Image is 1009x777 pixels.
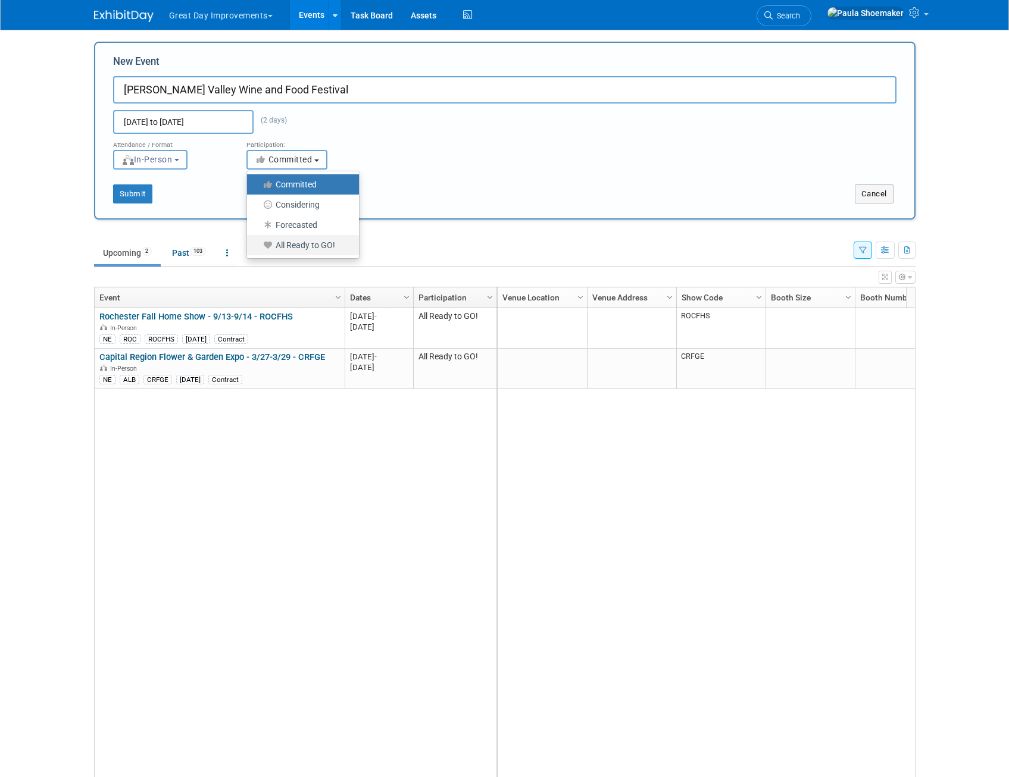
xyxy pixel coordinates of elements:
[99,287,337,308] a: Event
[827,7,904,20] img: Paula Shoemaker
[855,184,894,203] button: Cancel
[99,334,115,344] div: NE
[254,116,287,124] span: (2 days)
[94,10,154,22] img: ExhibitDay
[253,237,347,253] label: All Ready to GO!
[94,242,161,264] a: Upcoming2
[413,308,496,349] td: All Ready to GO!
[754,293,764,302] span: Column Settings
[246,134,362,149] div: Participation:
[350,287,405,308] a: Dates
[99,352,325,362] a: Capital Region Flower & Garden Expo - 3/27-3/29 - CRFGE
[190,247,206,256] span: 103
[332,287,345,305] a: Column Settings
[413,349,496,389] td: All Ready to GO!
[676,349,766,389] td: CRFGE
[374,312,377,321] span: -
[860,287,936,308] a: Booth Number
[214,334,248,344] div: Contract
[113,110,254,134] input: Start Date - End Date
[676,308,766,349] td: ROCFHS
[113,76,896,104] input: Name of Trade Show / Conference
[485,293,495,302] span: Column Settings
[592,287,668,308] a: Venue Address
[502,287,579,308] a: Venue Location
[350,362,408,372] div: [DATE]
[113,184,152,203] button: Submit
[253,217,347,233] label: Forecasted
[99,375,115,384] div: NE
[143,375,172,384] div: CRFGE
[752,287,766,305] a: Column Settings
[176,375,204,384] div: [DATE]
[99,311,293,322] a: Rochester Fall Home Show - 9/13-9/14 - ROCFHS
[757,5,811,26] a: Search
[842,287,855,305] a: Column Settings
[121,155,173,164] span: In-Person
[100,365,107,371] img: In-Person Event
[350,352,408,362] div: [DATE]
[773,11,800,20] span: Search
[113,134,229,149] div: Attendance / Format:
[145,334,178,344] div: ROCFHS
[333,293,343,302] span: Column Settings
[402,293,411,302] span: Column Settings
[100,324,107,330] img: In-Person Event
[142,247,152,256] span: 2
[113,55,160,73] label: New Event
[246,150,327,170] button: Committed
[253,197,347,212] label: Considering
[682,287,758,308] a: Show Code
[110,324,140,332] span: In-Person
[663,287,676,305] a: Column Settings
[110,365,140,372] span: In-Person
[350,322,408,332] div: [DATE]
[400,287,413,305] a: Column Settings
[253,177,347,192] label: Committed
[844,293,853,302] span: Column Settings
[374,352,377,361] span: -
[163,242,215,264] a: Past103
[208,375,242,384] div: Contract
[665,293,674,302] span: Column Settings
[350,311,408,321] div: [DATE]
[120,334,140,344] div: ROC
[771,287,847,308] a: Booth Size
[182,334,210,344] div: [DATE]
[113,150,188,170] button: In-Person
[576,293,585,302] span: Column Settings
[483,287,496,305] a: Column Settings
[255,155,313,164] span: Committed
[120,375,139,384] div: ALB
[574,287,587,305] a: Column Settings
[418,287,489,308] a: Participation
